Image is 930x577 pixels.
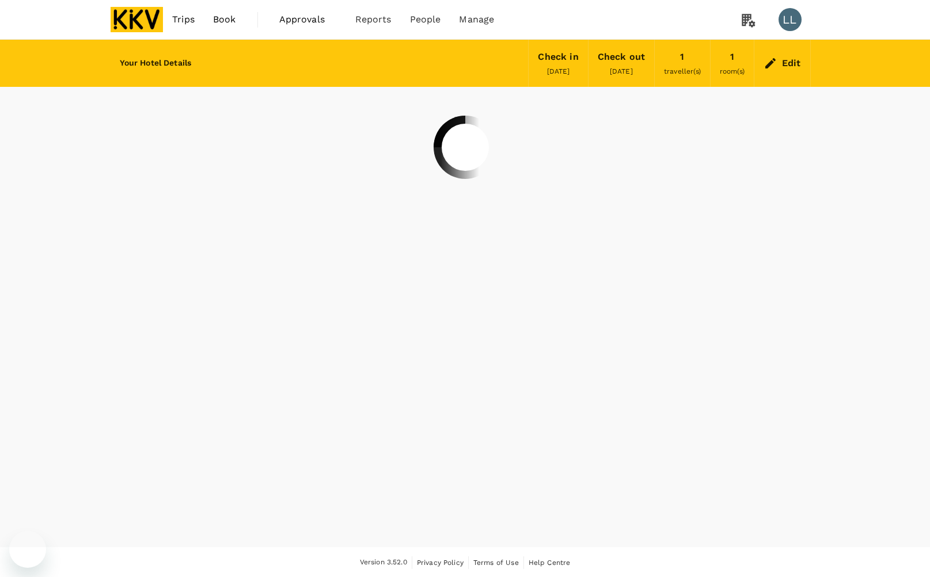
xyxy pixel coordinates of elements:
span: Privacy Policy [417,559,464,567]
div: Edit [782,55,801,71]
span: Reports [355,13,392,26]
iframe: Button to launch messaging window [9,531,46,568]
a: Help Centre [529,556,571,569]
div: 1 [730,49,734,65]
span: People [410,13,441,26]
div: Check out [598,49,645,65]
span: Book [213,13,236,26]
div: 1 [680,49,684,65]
h6: Your Hotel Details [120,57,192,70]
span: [DATE] [610,67,633,75]
span: Trips [172,13,195,26]
span: Manage [459,13,494,26]
span: room(s) [720,67,745,75]
span: Version 3.52.0 [360,557,407,568]
a: Privacy Policy [417,556,464,569]
span: Terms of Use [473,559,519,567]
span: traveller(s) [664,67,701,75]
img: KKV Supply Chain Sdn Bhd [111,7,164,32]
div: Check in [538,49,578,65]
div: LL [779,8,802,31]
a: Terms of Use [473,556,519,569]
span: Help Centre [529,559,571,567]
span: [DATE] [547,67,570,75]
span: Approvals [279,13,337,26]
